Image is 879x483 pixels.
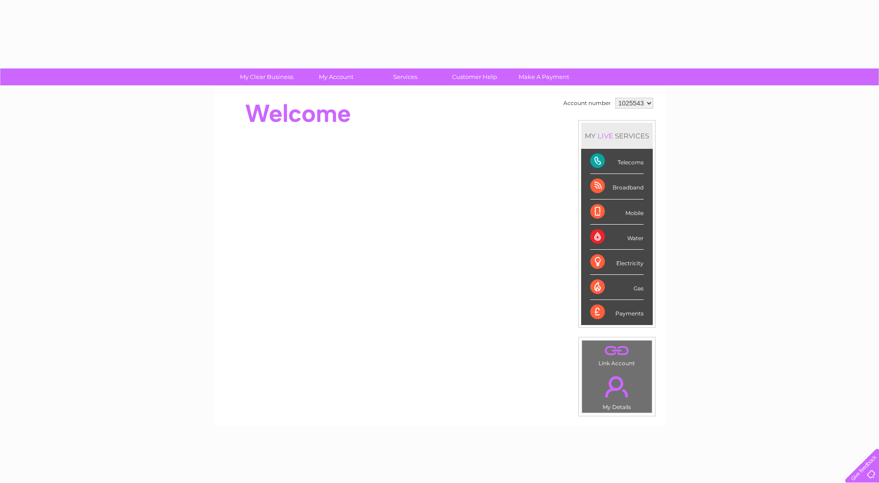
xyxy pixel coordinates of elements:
[368,68,443,85] a: Services
[590,225,644,250] div: Water
[582,368,652,413] td: My Details
[561,95,613,111] td: Account number
[581,123,653,149] div: MY SERVICES
[229,68,304,85] a: My Clear Business
[590,174,644,199] div: Broadband
[582,340,652,369] td: Link Account
[506,68,582,85] a: Make A Payment
[584,371,650,403] a: .
[590,199,644,225] div: Mobile
[590,275,644,300] div: Gas
[596,131,615,140] div: LIVE
[437,68,512,85] a: Customer Help
[298,68,374,85] a: My Account
[590,300,644,325] div: Payments
[590,149,644,174] div: Telecoms
[590,250,644,275] div: Electricity
[584,343,650,359] a: .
